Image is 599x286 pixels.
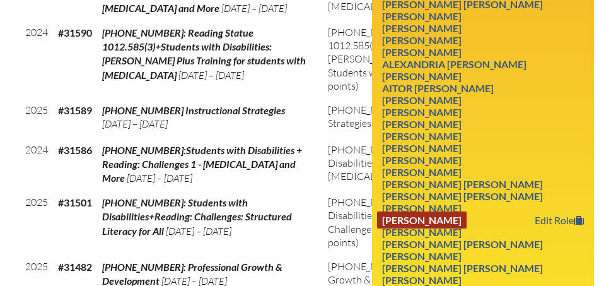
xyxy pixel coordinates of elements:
[58,144,92,156] b: #31586
[328,196,491,235] span: [PHONE_NUMBER]: Students with Disabilities + Reading: Reading Challenges: Structured Literacy for...
[20,138,53,191] td: 2024
[58,196,92,208] b: #31501
[377,176,548,193] a: [PERSON_NAME] [PERSON_NAME]
[221,2,287,15] span: [DATE] – [DATE]
[377,235,548,253] a: [PERSON_NAME] [PERSON_NAME]
[377,188,548,205] a: [PERSON_NAME] [PERSON_NAME]
[377,32,467,49] a: [PERSON_NAME]
[102,144,302,184] span: [PHONE_NUMBER]:Students with Disabilities + Reading: Challenges 1 - [MEDICAL_DATA] and More
[102,117,168,130] span: [DATE] – [DATE]
[377,20,467,37] a: [PERSON_NAME]
[377,44,467,61] a: [PERSON_NAME]
[178,69,244,81] span: [DATE] – [DATE]
[328,143,486,183] span: [PHONE_NUMBER]: Students with Disabilities + Reading: Challenges 1 - [MEDICAL_DATA] and More
[377,152,467,169] a: [PERSON_NAME]
[377,259,548,277] a: [PERSON_NAME] [PERSON_NAME]
[20,191,53,255] td: 2025
[58,27,92,39] b: #31590
[377,128,467,145] a: [PERSON_NAME]
[328,104,477,129] span: [PHONE_NUMBER]: Instructional Strategies
[102,27,306,81] span: [PHONE_NUMBER]: Reading Statue 1012.585(3)+Students with Disabilities: [PERSON_NAME] Plus Trainin...
[377,140,467,157] a: [PERSON_NAME]
[102,196,292,237] span: [PHONE_NUMBER]: Students with Disabilities+Reading: Challenges: Structured Literacy for All
[328,26,504,79] span: [PHONE_NUMBER]: Reading Statute 1012.585(3) + Students with Disabilities: [PERSON_NAME] Plus Trai...
[377,200,467,217] a: [PERSON_NAME]
[323,191,511,255] td: (40 points)
[166,225,231,237] span: [DATE] – [DATE]
[377,116,467,133] a: [PERSON_NAME]
[377,104,467,121] a: [PERSON_NAME]
[127,172,192,184] span: [DATE] – [DATE]
[323,138,511,191] td: (20 points)
[377,80,499,97] a: Aitor [PERSON_NAME]
[58,261,92,273] b: #31482
[377,68,467,85] a: [PERSON_NAME]
[530,212,589,229] a: Edit Role
[102,104,285,116] span: [PHONE_NUMBER] Instructional Strategies
[20,98,53,138] td: 2025
[58,104,92,116] b: #31589
[377,223,467,241] a: [PERSON_NAME]
[323,98,511,138] td: (30 points)
[377,92,467,109] a: [PERSON_NAME]
[377,212,467,229] a: [PERSON_NAME]
[377,8,467,25] a: [PERSON_NAME]
[377,164,467,181] a: [PERSON_NAME]
[20,21,53,98] td: 2024
[377,247,467,265] a: [PERSON_NAME]
[328,260,475,286] span: [PHONE_NUMBER]: Professional Growth & Development
[323,21,511,98] td: (30 points)
[377,56,532,73] a: Alexandria [PERSON_NAME]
